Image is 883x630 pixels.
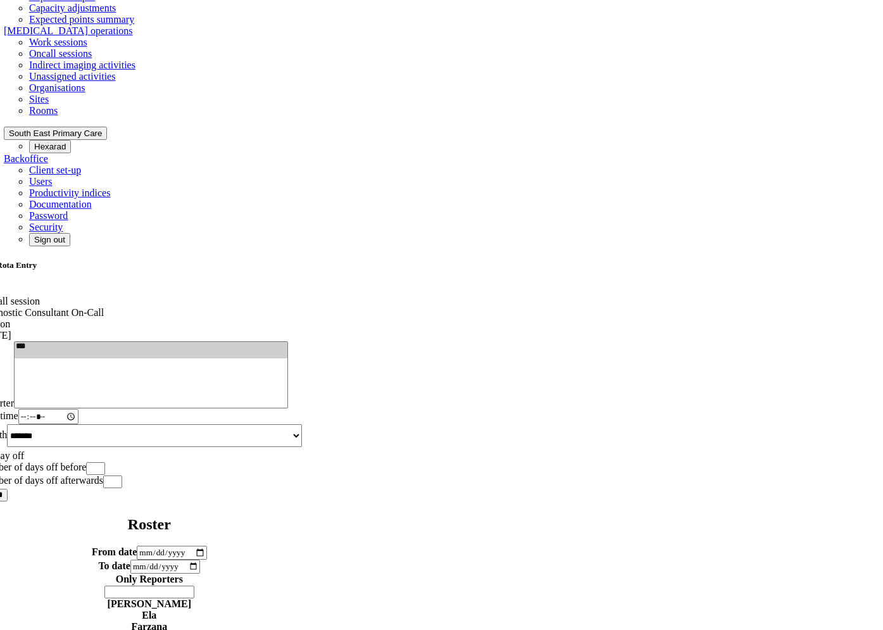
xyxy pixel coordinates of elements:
[29,165,81,175] a: Client set-up
[4,25,133,36] a: [MEDICAL_DATA] operations
[29,48,92,59] a: Oncall sessions
[29,233,70,246] button: Sign out
[29,94,49,104] a: Sites
[29,105,58,116] a: Rooms
[29,199,92,210] a: Documentation
[29,3,116,13] a: Capacity adjustments
[29,176,52,187] a: Users
[92,546,137,557] label: From date
[29,222,63,232] a: Security
[98,560,130,571] label: To date
[29,71,115,82] a: Unassigned activities
[29,140,71,153] button: Hexarad
[4,140,842,153] ul: South East Primary Care
[29,37,87,47] a: Work sessions
[29,14,134,25] a: Expected points summary
[116,574,183,584] label: Only Reporters
[29,187,110,198] a: Productivity indices
[4,127,107,140] button: South East Primary Care
[29,210,68,221] a: Password
[4,153,48,164] a: Backoffice
[104,586,194,598] input: null
[29,82,85,93] a: Organisations
[29,60,135,70] a: Indirect imaging activities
